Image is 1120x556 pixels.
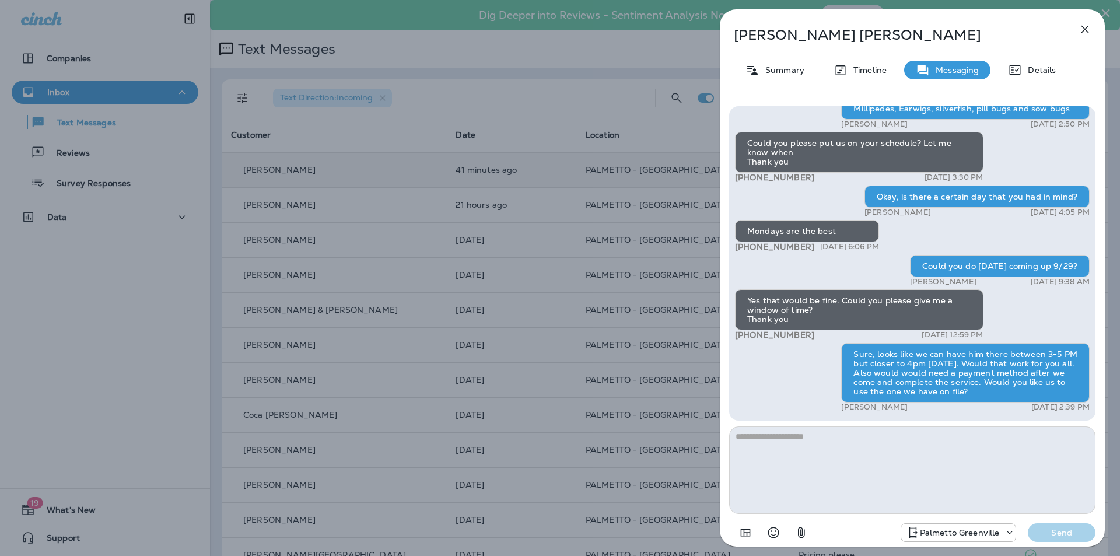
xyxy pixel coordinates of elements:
div: Okay, is there a certain day that you had in mind? [864,186,1090,208]
p: [PERSON_NAME] [PERSON_NAME] [734,27,1052,43]
div: Could you please put us on your schedule? Let me know when Thank you [735,132,984,173]
button: Add in a premade template [734,521,757,544]
p: Details [1022,65,1056,75]
span: [PHONE_NUMBER] [735,330,814,340]
p: [PERSON_NAME] [864,208,931,217]
span: [PHONE_NUMBER] [735,242,814,252]
p: Palmetto Greenville [920,528,1000,537]
p: Summary [759,65,804,75]
p: Messaging [930,65,979,75]
p: [PERSON_NAME] [841,403,908,412]
button: Select an emoji [762,521,785,544]
p: [DATE] 2:50 PM [1031,120,1090,129]
p: [PERSON_NAME] [910,277,977,286]
div: +1 (864) 385-1074 [901,526,1016,540]
p: [DATE] 4:05 PM [1031,208,1090,217]
p: [DATE] 2:39 PM [1031,403,1090,412]
div: Yes that would be fine. Could you please give me a window of time? Thank you [735,289,984,330]
p: [DATE] 9:38 AM [1031,277,1090,286]
span: [PHONE_NUMBER] [735,172,814,183]
p: [PERSON_NAME] [841,120,908,129]
p: Timeline [848,65,887,75]
div: Could you do [DATE] coming up 9/29? [910,255,1090,277]
p: [DATE] 6:06 PM [820,242,879,251]
p: [DATE] 12:59 PM [922,330,983,340]
div: Sure, looks like we can have him there between 3-5 PM but closer to 4pm [DATE]. Would that work f... [841,343,1090,403]
p: [DATE] 3:30 PM [925,173,984,182]
div: Mondays are the best [735,220,879,242]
